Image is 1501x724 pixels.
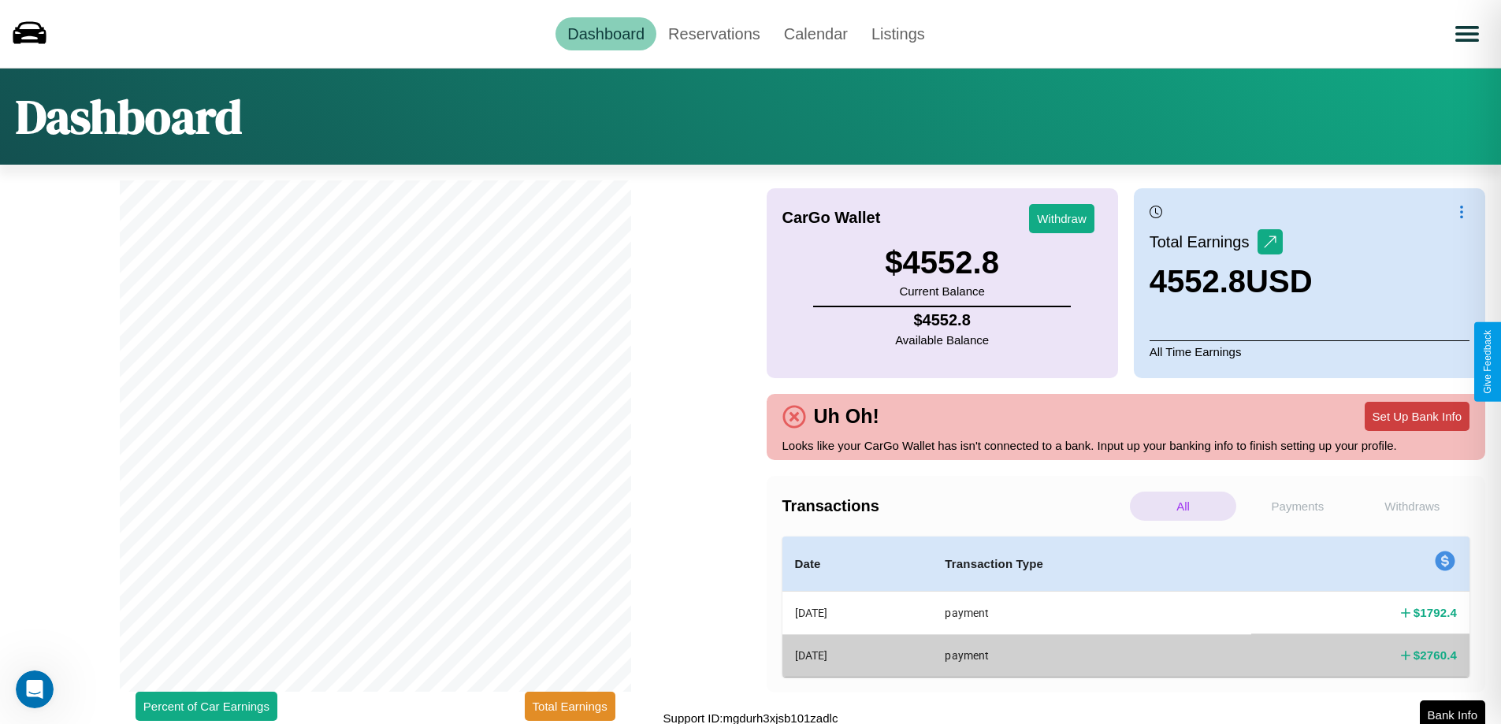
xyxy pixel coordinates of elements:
[16,670,54,708] iframe: Intercom live chat
[895,329,989,351] p: Available Balance
[782,537,1470,677] table: simple table
[885,280,999,302] p: Current Balance
[932,634,1251,676] th: payment
[885,245,999,280] h3: $ 4552.8
[1150,264,1313,299] h3: 4552.8 USD
[1414,647,1457,663] h4: $ 2760.4
[860,17,937,50] a: Listings
[806,405,887,428] h4: Uh Oh!
[525,692,615,721] button: Total Earnings
[1445,12,1489,56] button: Open menu
[1414,604,1457,621] h4: $ 1792.4
[16,84,242,149] h1: Dashboard
[1150,340,1469,362] p: All Time Earnings
[782,209,881,227] h4: CarGo Wallet
[1029,204,1094,233] button: Withdraw
[1244,492,1351,521] p: Payments
[136,692,277,721] button: Percent of Car Earnings
[555,17,656,50] a: Dashboard
[895,311,989,329] h4: $ 4552.8
[1130,492,1236,521] p: All
[932,592,1251,635] th: payment
[772,17,860,50] a: Calendar
[782,592,933,635] th: [DATE]
[1482,330,1493,394] div: Give Feedback
[945,555,1239,574] h4: Transaction Type
[1150,228,1258,256] p: Total Earnings
[1365,402,1469,431] button: Set Up Bank Info
[795,555,920,574] h4: Date
[782,435,1470,456] p: Looks like your CarGo Wallet has isn't connected to a bank. Input up your banking info to finish ...
[1359,492,1466,521] p: Withdraws
[782,634,933,676] th: [DATE]
[782,497,1126,515] h4: Transactions
[656,17,772,50] a: Reservations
